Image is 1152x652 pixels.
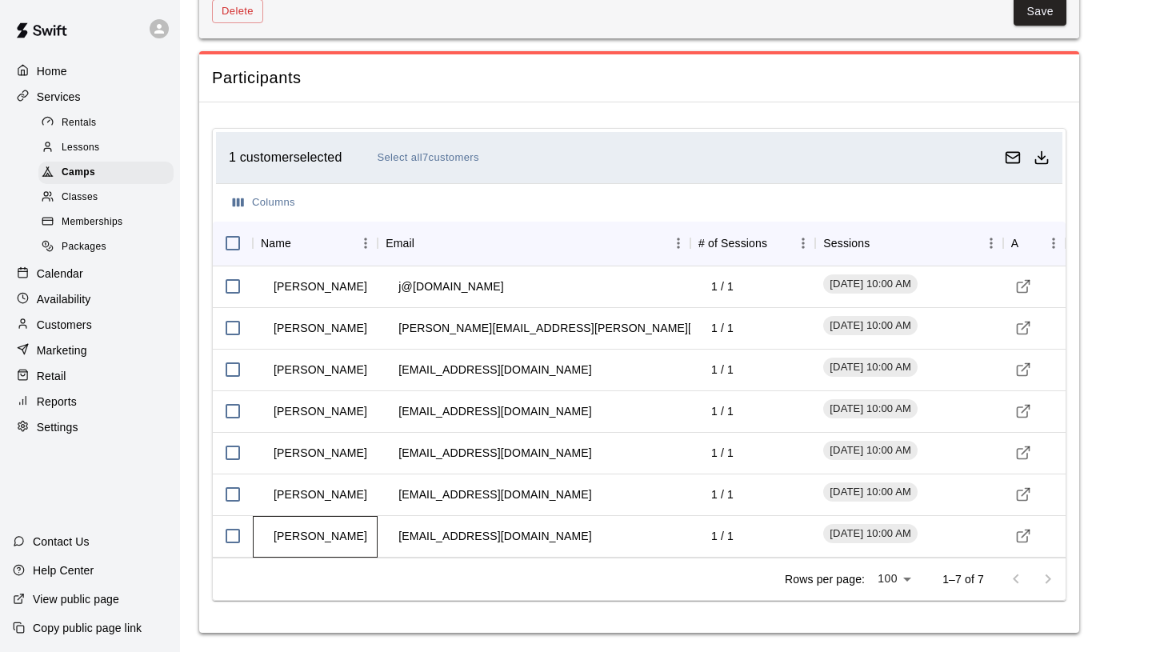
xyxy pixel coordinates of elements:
p: Home [37,63,67,79]
p: Availability [37,291,91,307]
div: Lessons [38,137,174,159]
a: Reports [13,390,167,414]
span: [DATE] 10:00 AM [823,485,918,500]
td: [PERSON_NAME] [261,432,380,474]
td: 1 / 1 [698,390,746,433]
button: Sort [414,232,437,254]
div: 100 [871,567,917,590]
button: Sort [1019,232,1042,254]
a: Availability [13,287,167,311]
button: Sort [291,232,314,254]
a: Home [13,59,167,83]
a: Lessons [38,135,180,160]
p: Calendar [37,266,83,282]
td: 1 / 1 [698,266,746,308]
div: Packages [38,236,174,258]
button: Select columns [229,190,299,215]
button: Sort [870,232,892,254]
a: Visit customer profile [1011,524,1035,548]
td: [EMAIL_ADDRESS][DOMAIN_NAME] [386,474,604,516]
span: Rentals [62,115,97,131]
span: Classes [62,190,98,206]
a: Visit customer profile [1011,358,1035,382]
div: Rentals [38,112,174,134]
div: Sessions [815,221,1002,266]
div: Actions [1011,221,1019,266]
a: Visit customer profile [1011,316,1035,340]
button: Menu [791,231,815,255]
span: Camps [62,165,95,181]
td: [PERSON_NAME][EMAIL_ADDRESS][PERSON_NAME][DOMAIN_NAME] [386,307,792,350]
td: 1 / 1 [698,307,746,350]
span: Memberships [62,214,122,230]
div: # of Sessions [698,221,767,266]
p: View public page [33,591,119,607]
div: 1 customer selected [229,146,998,170]
td: 1 / 1 [698,474,746,516]
a: Visit customer profile [1011,274,1035,298]
a: Memberships [38,210,180,235]
p: Settings [37,419,78,435]
button: Menu [1042,231,1066,255]
td: 1 / 1 [698,515,746,558]
span: [DATE] 10:00 AM [823,526,918,542]
td: j@[DOMAIN_NAME] [386,266,517,308]
div: Classes [38,186,174,209]
p: 1–7 of 7 [942,571,984,587]
p: Reports [37,394,77,410]
a: Visit customer profile [1011,482,1035,506]
p: Retail [37,368,66,384]
div: Sessions [823,221,870,266]
p: Customers [37,317,92,333]
a: Packages [38,235,180,260]
td: [PERSON_NAME] [261,390,380,433]
a: Camps [38,161,180,186]
p: Contact Us [33,534,90,550]
a: Marketing [13,338,167,362]
div: Camps [38,162,174,184]
span: Lessons [62,140,100,156]
td: [PERSON_NAME] [261,474,380,516]
div: Email [386,221,414,266]
div: # of Sessions [690,221,815,266]
span: Packages [62,239,106,255]
p: Marketing [37,342,87,358]
a: Customers [13,313,167,337]
a: Settings [13,415,167,439]
td: 1 / 1 [698,432,746,474]
button: Sort [767,232,790,254]
td: 1 / 1 [698,349,746,391]
td: [PERSON_NAME] [261,307,380,350]
a: Retail [13,364,167,388]
button: Menu [979,231,1003,255]
div: Memberships [38,211,174,234]
td: [PERSON_NAME] [261,349,380,391]
td: [EMAIL_ADDRESS][DOMAIN_NAME] [386,349,604,391]
div: Name [253,221,378,266]
div: Actions [1003,221,1066,266]
td: [PERSON_NAME] [261,266,380,308]
p: Rows per page: [785,571,865,587]
td: [EMAIL_ADDRESS][DOMAIN_NAME] [386,390,604,433]
span: [DATE] 10:00 AM [823,360,918,375]
div: Email [378,221,690,266]
a: Calendar [13,262,167,286]
span: [DATE] 10:00 AM [823,318,918,334]
button: Menu [354,231,378,255]
button: Select all7customers [373,146,482,170]
span: Participants [212,67,1066,89]
td: [EMAIL_ADDRESS][DOMAIN_NAME] [386,432,604,474]
p: Services [37,89,81,105]
button: Download as csv [1027,143,1056,172]
a: Services [13,85,167,109]
span: [DATE] 10:00 AM [823,277,918,292]
div: Name [261,221,291,266]
a: Visit customer profile [1011,399,1035,423]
